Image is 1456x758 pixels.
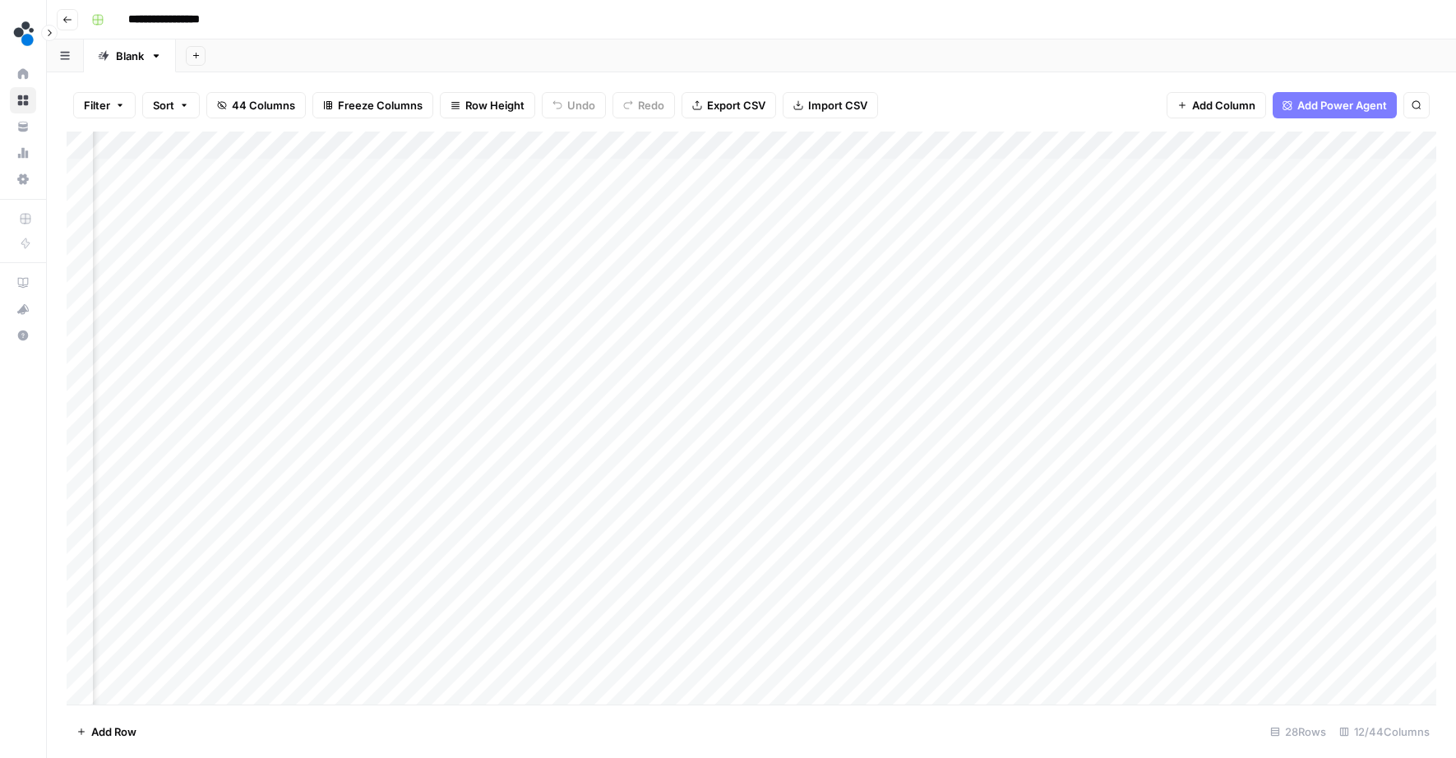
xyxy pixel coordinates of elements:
[542,92,606,118] button: Undo
[73,92,136,118] button: Filter
[10,113,36,140] a: Your Data
[707,97,765,113] span: Export CSV
[612,92,675,118] button: Redo
[116,48,144,64] div: Blank
[465,97,525,113] span: Row Height
[1333,719,1436,745] div: 12/44 Columns
[338,97,423,113] span: Freeze Columns
[91,723,136,740] span: Add Row
[638,97,664,113] span: Redo
[783,92,878,118] button: Import CSV
[232,97,295,113] span: 44 Columns
[10,296,36,322] button: What's new?
[10,322,36,349] button: Help + Support
[10,140,36,166] a: Usage
[682,92,776,118] button: Export CSV
[67,719,146,745] button: Add Row
[84,39,176,72] a: Blank
[10,19,39,49] img: spot.ai Logo
[1297,97,1387,113] span: Add Power Agent
[206,92,306,118] button: 44 Columns
[142,92,200,118] button: Sort
[153,97,174,113] span: Sort
[1192,97,1255,113] span: Add Column
[808,97,867,113] span: Import CSV
[84,97,110,113] span: Filter
[10,270,36,296] a: AirOps Academy
[312,92,433,118] button: Freeze Columns
[10,61,36,87] a: Home
[11,297,35,321] div: What's new?
[10,87,36,113] a: Browse
[1273,92,1397,118] button: Add Power Agent
[1264,719,1333,745] div: 28 Rows
[10,13,36,54] button: Workspace: spot.ai
[10,166,36,192] a: Settings
[1167,92,1266,118] button: Add Column
[567,97,595,113] span: Undo
[440,92,535,118] button: Row Height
